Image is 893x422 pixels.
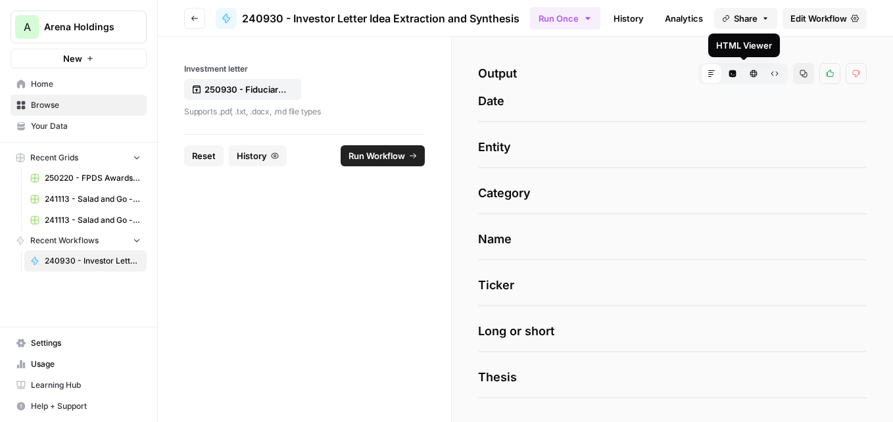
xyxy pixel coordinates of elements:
span: Run Workflow [349,149,405,162]
a: 240930 - Investor Letter Idea Extraction and Synthesis [24,250,147,271]
span: Entity [478,138,867,156]
button: Recent Workflows [11,231,147,250]
button: Help + Support [11,396,147,417]
p: 250930 - Fiduciary Management, Inc - 2025 Q3.pdf [205,83,289,96]
span: 240930 - Investor Letter Idea Extraction and Synthesis [45,255,141,267]
span: Usage [31,358,141,370]
button: Run Workflow [341,145,425,166]
span: Recent Workflows [30,235,99,246]
span: New [63,52,82,65]
span: Home [31,78,141,90]
span: Learning Hub [31,379,141,391]
span: Recent Grids [30,152,78,164]
p: Supports .pdf, .txt, .docx, .md file types [184,105,425,118]
a: 250220 - FPDS Awards.csv [24,168,147,189]
span: Edit Workflow [790,12,847,25]
button: Reset [184,145,224,166]
button: 250930 - Fiduciary Management, Inc - 2025 Q3.pdf [184,79,301,100]
span: 250220 - FPDS Awards.csv [45,172,141,184]
span: 240930 - Investor Letter Idea Extraction and Synthesis [242,11,519,26]
span: Long or short [478,322,867,340]
span: Category [478,184,867,202]
a: Settings [11,333,147,354]
a: Usage [11,354,147,375]
span: A [24,19,31,35]
span: Browse [31,99,141,111]
span: Settings [31,337,141,349]
span: History [237,149,267,162]
a: History [606,8,652,29]
span: Help + Support [31,400,141,412]
button: Share [714,8,777,29]
a: Home [11,74,147,95]
span: Arena Holdings [44,20,124,34]
span: Ticker [478,276,867,294]
a: Analytics [657,8,711,29]
a: Learning Hub [11,375,147,396]
a: 240930 - Investor Letter Idea Extraction and Synthesis [216,8,519,29]
a: 241113 - Salad and Go - Comments analysis Grid (Test) [24,210,147,231]
span: Name [478,230,867,248]
a: Browse [11,95,147,116]
a: 241113 - Salad and Go - Comments analysis Grid (First 10K) [24,189,147,210]
button: Workspace: Arena Holdings [11,11,147,43]
span: Your Data [31,120,141,132]
a: Your Data [11,116,147,137]
h2: Output [478,63,867,84]
a: Edit Workflow [783,8,867,29]
span: 241113 - Salad and Go - Comments analysis Grid (First 10K) [45,193,141,205]
button: Run Once [530,7,600,30]
span: 241113 - Salad and Go - Comments analysis Grid (Test) [45,214,141,226]
span: Reset [192,149,216,162]
span: Share [734,12,758,25]
span: Thesis [478,368,867,387]
button: History [229,145,287,166]
label: Investment letter [184,63,425,75]
span: Date [478,92,867,110]
button: Recent Grids [11,148,147,168]
button: New [11,49,147,68]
